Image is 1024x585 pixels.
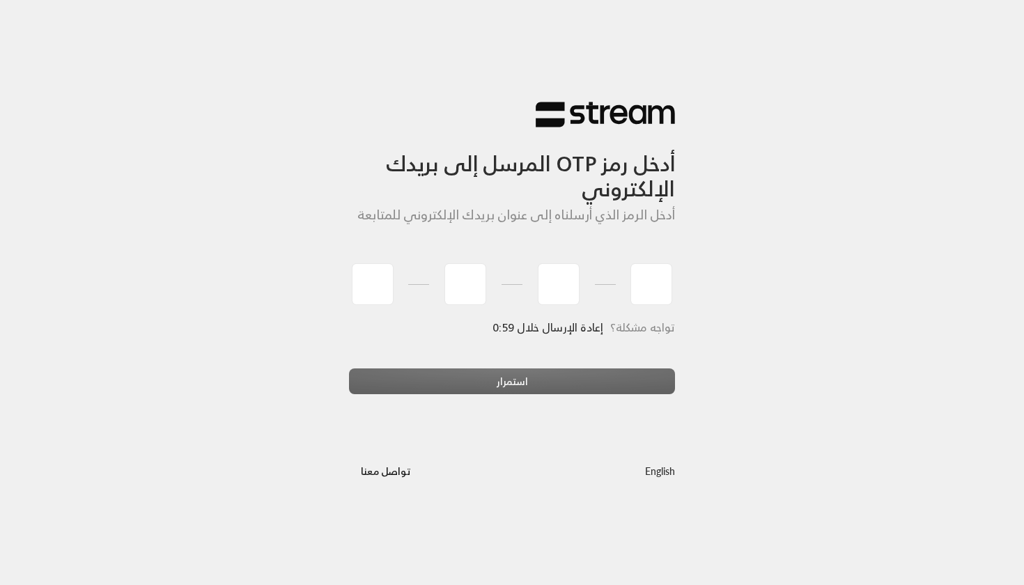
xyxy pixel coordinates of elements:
[536,101,675,128] img: Stream Logo
[349,208,675,223] h5: أدخل الرمز الذي أرسلناه إلى عنوان بريدك الإلكتروني للمتابعة
[349,462,422,480] a: تواصل معنا
[610,318,675,337] span: تواجه مشكلة؟
[645,458,675,483] a: English
[349,458,422,483] button: تواصل معنا
[493,318,603,337] span: إعادة الإرسال خلال 0:59
[349,128,675,201] h3: أدخل رمز OTP المرسل إلى بريدك الإلكتروني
